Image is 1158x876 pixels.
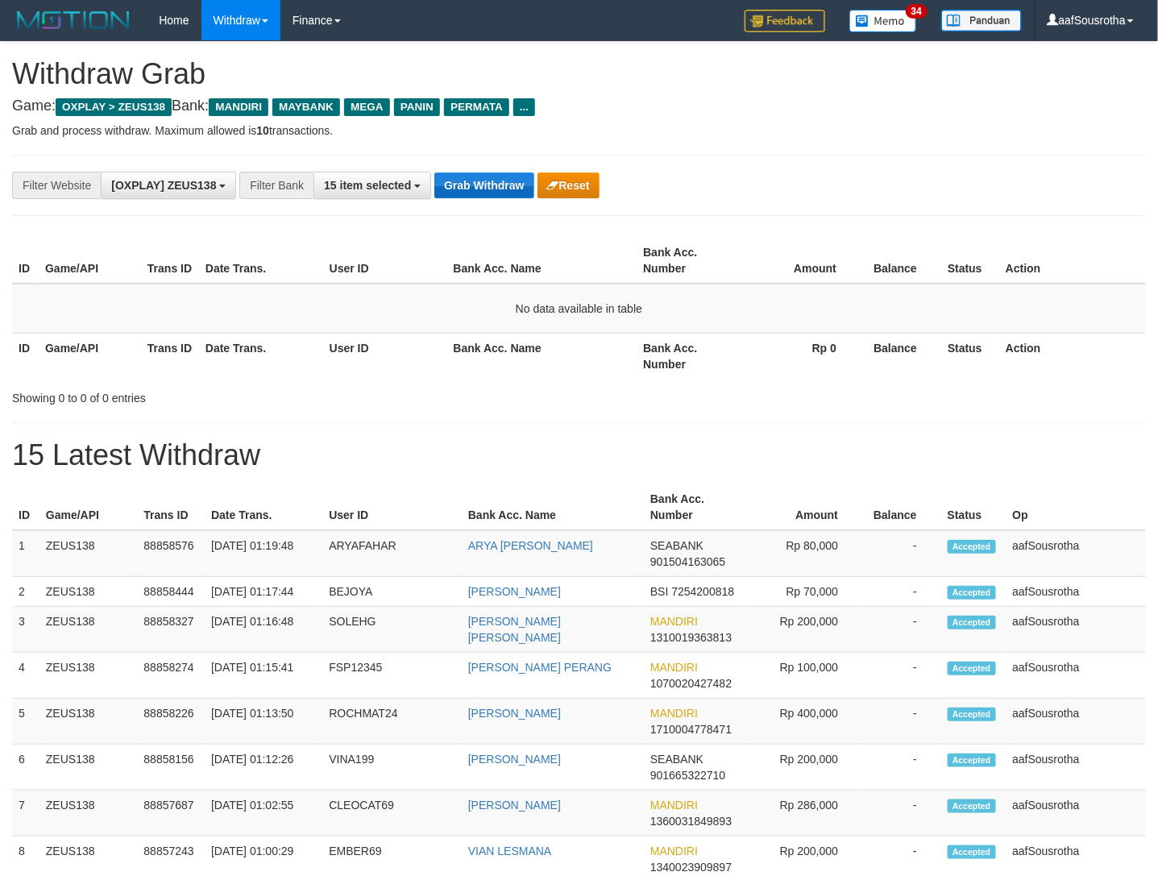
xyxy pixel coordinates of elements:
[862,653,941,699] td: -
[313,172,431,199] button: 15 item selected
[941,333,999,379] th: Status
[650,861,732,874] span: Copy 1340023909897 to clipboard
[39,791,138,837] td: ZEUS138
[205,699,322,745] td: [DATE] 01:13:50
[39,530,138,577] td: ZEUS138
[948,662,996,675] span: Accepted
[1007,653,1146,699] td: aafSousrotha
[111,179,216,192] span: [OXPLAY] ZEUS138
[948,586,996,600] span: Accepted
[745,745,863,791] td: Rp 200,000
[862,745,941,791] td: -
[12,530,39,577] td: 1
[12,122,1146,139] p: Grab and process withdraw. Maximum allowed is transactions.
[141,333,199,379] th: Trans ID
[637,238,739,284] th: Bank Acc. Number
[1007,530,1146,577] td: aafSousrotha
[745,577,863,607] td: Rp 70,000
[137,530,205,577] td: 88858576
[537,172,600,198] button: Reset
[745,791,863,837] td: Rp 286,000
[39,333,141,379] th: Game/API
[39,699,138,745] td: ZEUS138
[462,484,644,530] th: Bank Acc. Name
[137,791,205,837] td: 88857687
[137,745,205,791] td: 88858156
[434,172,533,198] button: Grab Withdraw
[322,607,462,653] td: SOLEHG
[468,615,561,644] a: [PERSON_NAME] [PERSON_NAME]
[650,845,698,857] span: MANDIRI
[849,10,917,32] img: Button%20Memo.svg
[12,98,1146,114] h4: Game: Bank:
[745,484,863,530] th: Amount
[141,238,199,284] th: Trans ID
[199,333,323,379] th: Date Trans.
[12,58,1146,90] h1: Withdraw Grab
[12,484,39,530] th: ID
[948,616,996,629] span: Accepted
[447,238,637,284] th: Bank Acc. Name
[205,745,322,791] td: [DATE] 01:12:26
[739,333,861,379] th: Rp 0
[468,845,551,857] a: VIAN LESMANA
[322,484,462,530] th: User ID
[650,631,732,644] span: Copy 1310019363813 to clipboard
[209,98,268,116] span: MANDIRI
[205,653,322,699] td: [DATE] 01:15:41
[739,238,861,284] th: Amount
[137,484,205,530] th: Trans ID
[745,607,863,653] td: Rp 200,000
[137,653,205,699] td: 88858274
[745,10,825,32] img: Feedback.jpg
[205,607,322,653] td: [DATE] 01:16:48
[239,172,313,199] div: Filter Bank
[12,172,101,199] div: Filter Website
[745,653,863,699] td: Rp 100,000
[861,333,941,379] th: Balance
[39,238,141,284] th: Game/API
[137,607,205,653] td: 88858327
[650,615,698,628] span: MANDIRI
[322,791,462,837] td: CLEOCAT69
[650,539,704,552] span: SEABANK
[862,607,941,653] td: -
[12,607,39,653] td: 3
[444,98,509,116] span: PERMATA
[999,333,1146,379] th: Action
[941,238,999,284] th: Status
[12,439,1146,471] h1: 15 Latest Withdraw
[12,791,39,837] td: 7
[12,577,39,607] td: 2
[205,530,322,577] td: [DATE] 01:19:48
[1007,607,1146,653] td: aafSousrotha
[745,530,863,577] td: Rp 80,000
[468,661,612,674] a: [PERSON_NAME] PERANG
[39,607,138,653] td: ZEUS138
[862,484,941,530] th: Balance
[650,723,732,736] span: Copy 1710004778471 to clipboard
[12,238,39,284] th: ID
[948,799,996,813] span: Accepted
[650,555,725,568] span: Copy 901504163065 to clipboard
[650,707,698,720] span: MANDIRI
[948,845,996,859] span: Accepted
[861,238,941,284] th: Balance
[948,708,996,721] span: Accepted
[322,530,462,577] td: ARYAFAHAR
[650,753,704,766] span: SEABANK
[745,699,863,745] td: Rp 400,000
[468,753,561,766] a: [PERSON_NAME]
[12,699,39,745] td: 5
[324,179,411,192] span: 15 item selected
[941,484,1007,530] th: Status
[256,124,269,137] strong: 10
[322,577,462,607] td: BEJOYA
[650,585,669,598] span: BSI
[650,815,732,828] span: Copy 1360031849893 to clipboard
[862,699,941,745] td: -
[205,577,322,607] td: [DATE] 01:17:44
[323,333,447,379] th: User ID
[468,539,593,552] a: ARYA [PERSON_NAME]
[12,333,39,379] th: ID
